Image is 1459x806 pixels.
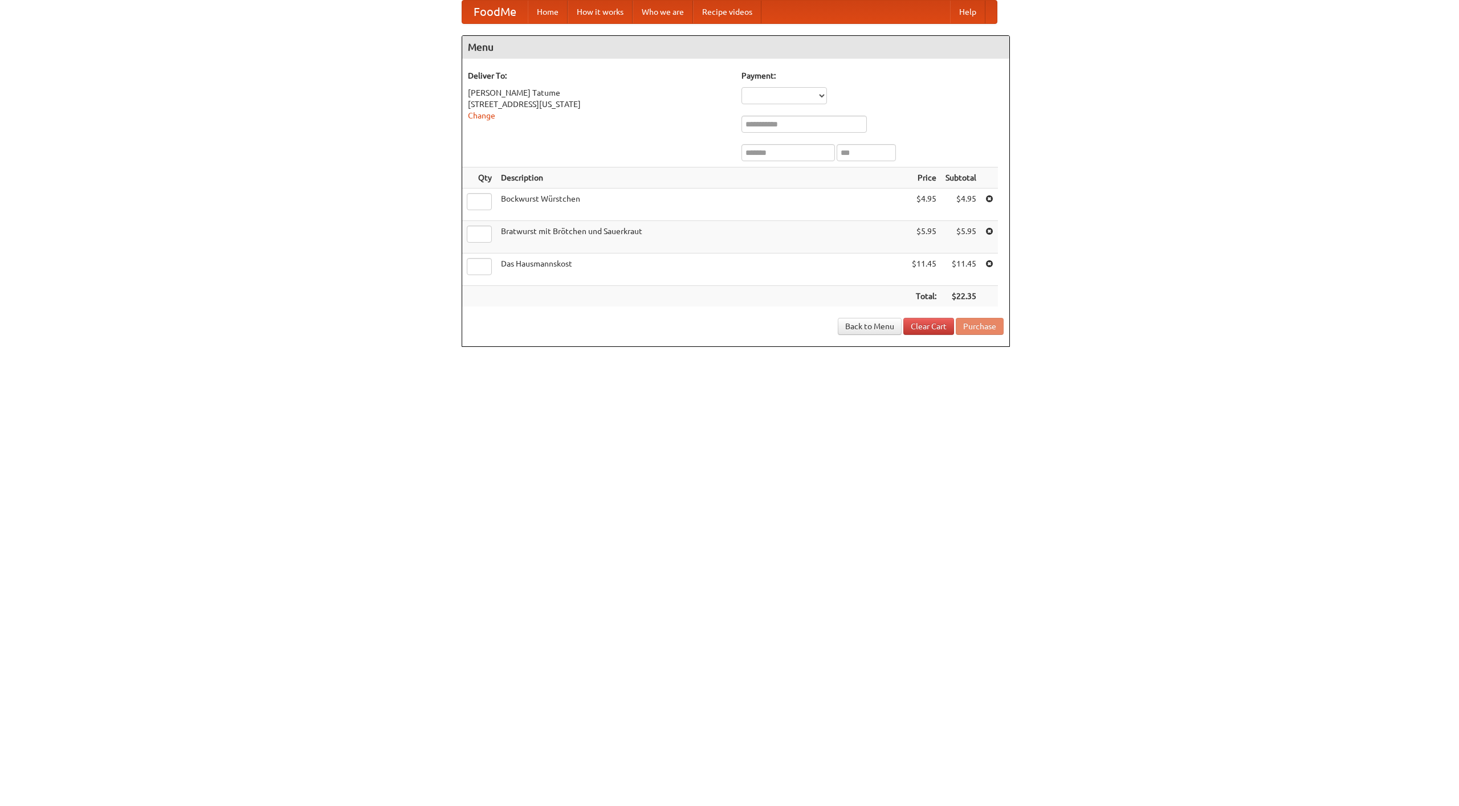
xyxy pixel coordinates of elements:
[496,167,907,189] th: Description
[941,221,981,253] td: $5.95
[568,1,633,23] a: How it works
[950,1,985,23] a: Help
[941,286,981,307] th: $22.35
[468,70,730,81] h5: Deliver To:
[496,221,907,253] td: Bratwurst mit Brötchen und Sauerkraut
[693,1,761,23] a: Recipe videos
[468,87,730,99] div: [PERSON_NAME] Tatume
[903,318,954,335] a: Clear Cart
[907,167,941,189] th: Price
[907,221,941,253] td: $5.95
[496,253,907,286] td: Das Hausmannskost
[462,1,528,23] a: FoodMe
[956,318,1004,335] button: Purchase
[907,286,941,307] th: Total:
[941,253,981,286] td: $11.45
[907,253,941,286] td: $11.45
[741,70,1004,81] h5: Payment:
[838,318,902,335] a: Back to Menu
[462,167,496,189] th: Qty
[941,189,981,221] td: $4.95
[496,189,907,221] td: Bockwurst Würstchen
[528,1,568,23] a: Home
[633,1,693,23] a: Who we are
[468,99,730,110] div: [STREET_ADDRESS][US_STATE]
[941,167,981,189] th: Subtotal
[907,189,941,221] td: $4.95
[468,111,495,120] a: Change
[462,36,1009,59] h4: Menu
